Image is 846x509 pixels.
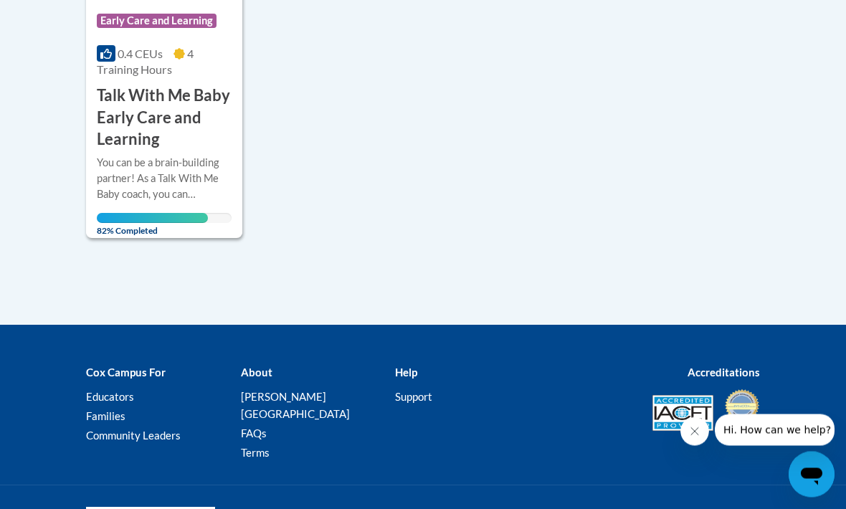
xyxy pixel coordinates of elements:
span: 82% Completed [97,214,208,237]
b: Help [395,366,417,379]
div: You can be a brain-building partner! As a Talk With Me Baby coach, you can empower families to co... [97,156,232,203]
span: 4 Training Hours [97,47,194,77]
div: Your progress [97,214,208,224]
b: Accreditations [688,366,760,379]
iframe: Close message [680,417,709,446]
h3: Talk With Me Baby Early Care and Learning [97,85,232,151]
span: 0.4 CEUs [118,47,163,61]
a: Community Leaders [86,429,181,442]
a: [PERSON_NAME][GEOGRAPHIC_DATA] [241,391,350,421]
iframe: Message from company [715,414,835,446]
img: Accredited IACET® Provider [652,396,713,432]
b: About [241,366,272,379]
a: Educators [86,391,134,404]
img: IDA® Accredited [724,389,760,439]
a: Families [86,410,125,423]
iframe: Button to launch messaging window [789,452,835,498]
b: Cox Campus For [86,366,166,379]
span: Early Care and Learning [97,14,217,29]
a: Support [395,391,432,404]
a: FAQs [241,427,267,440]
a: Terms [241,447,270,460]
